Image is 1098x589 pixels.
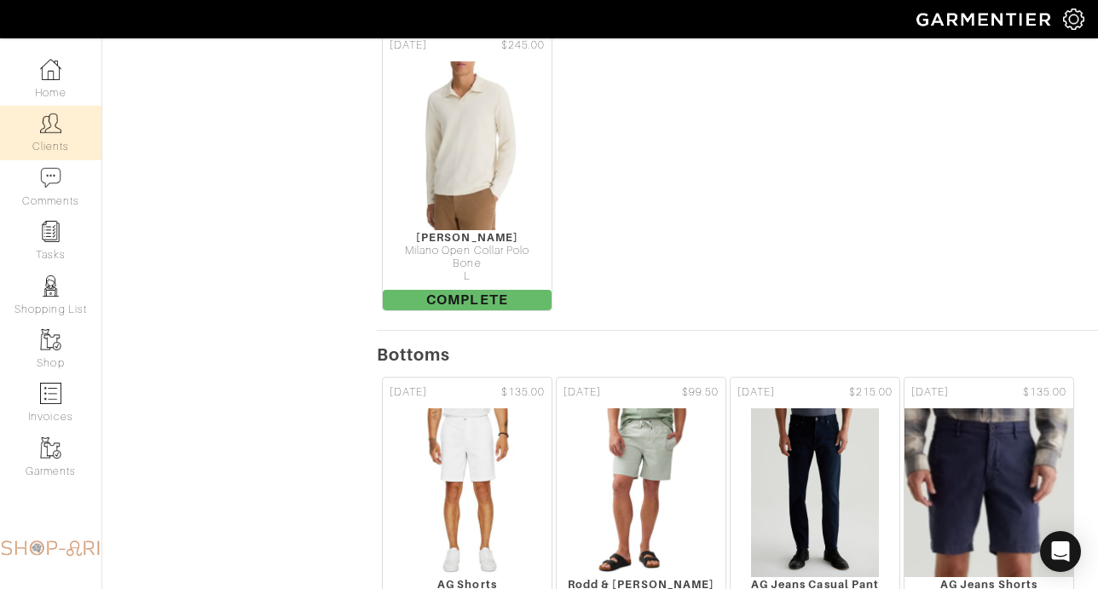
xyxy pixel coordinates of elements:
span: [DATE] [390,38,427,54]
span: $135.00 [501,384,545,401]
img: stylists-icon-eb353228a002819b7ec25b43dbf5f0378dd9e0616d9560372ff212230b889e62.png [40,275,61,297]
h5: Bottoms [377,344,1098,365]
span: $215.00 [849,384,893,401]
img: Hpuc4N4a7hDtDsckdr2HvBaN [750,407,881,578]
span: $245.00 [501,38,545,54]
div: L [383,270,552,283]
a: [DATE] $245.00 [PERSON_NAME] Milano Open Collar Polo Bone L Complete [380,28,554,313]
img: dashboard-icon-dbcd8f5a0b271acd01030246c82b418ddd0df26cd7fceb0bd07c9910d44c42f6.png [40,59,61,80]
img: comment-icon-a0a6a9ef722e966f86d9cbdc48e553b5cf19dbc54f86b18d962a5391bc8f6eb6.png [40,167,61,188]
img: garments-icon-b7da505a4dc4fd61783c78ac3ca0ef83fa9d6f193b1c9dc38574b1d14d53ca28.png [40,437,61,459]
img: orders-icon-0abe47150d42831381b5fb84f609e132dff9fe21cb692f30cb5eec754e2cba89.png [40,383,61,404]
img: garments-icon-b7da505a4dc4fd61783c78ac3ca0ef83fa9d6f193b1c9dc38574b1d14d53ca28.png [40,329,61,350]
img: gear-icon-white-bd11855cb880d31180b6d7d6211b90ccbf57a29d726f0c71d8c61bd08dd39cc2.png [1063,9,1084,30]
img: fDQxy9TbXVUS8F75SQ3ebarW [894,407,1084,578]
img: reminder-icon-8004d30b9f0a5d33ae49ab947aed9ed385cf756f9e5892f1edd6e32f2345188e.png [40,221,61,242]
img: zaxZJVdgZeHKb3o682USXr2u [399,407,535,578]
span: [DATE] [390,384,427,401]
img: eVpmCkmNjer8jgYfXNyyvd8h [399,61,535,231]
div: Bone [383,257,552,270]
span: $99.50 [682,384,719,401]
img: clients-icon-6bae9207a08558b7cb47a8932f037763ab4055f8c8b6bfacd5dc20c3e0201464.png [40,113,61,134]
span: Complete [383,290,552,310]
img: YgLetHD5tiPNMqzf9GVEyMMp [573,407,709,578]
div: Milano Open Collar Polo [383,245,552,257]
div: Open Intercom Messenger [1040,531,1081,572]
span: $135.00 [1023,384,1066,401]
span: [DATE] [563,384,601,401]
span: [DATE] [737,384,775,401]
img: garmentier-logo-header-white-b43fb05a5012e4ada735d5af1a66efaba907eab6374d6393d1fbf88cb4ef424d.png [908,4,1063,34]
span: [DATE] [911,384,949,401]
div: [PERSON_NAME] [383,231,552,244]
